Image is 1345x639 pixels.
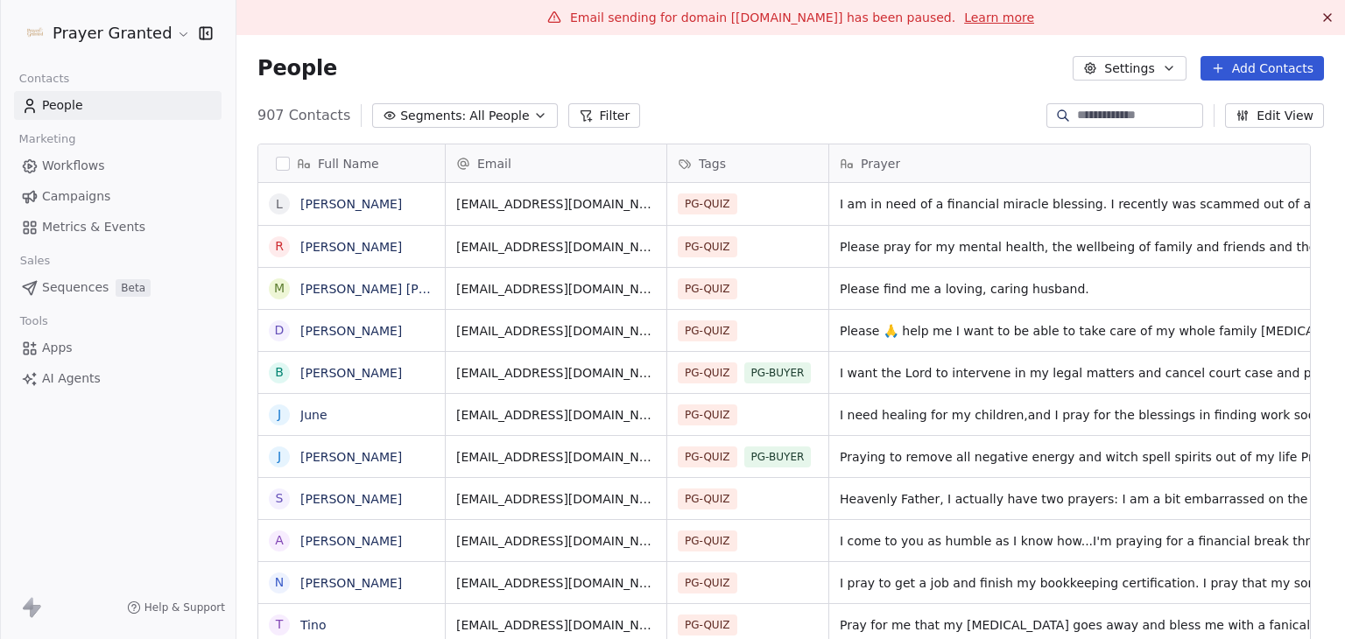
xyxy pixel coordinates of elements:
[278,447,281,466] div: J
[275,363,284,382] div: B
[42,96,83,115] span: People
[678,446,737,467] span: PG-QUIZ
[1201,56,1324,81] button: Add Contacts
[318,155,379,172] span: Full Name
[678,404,737,425] span: PG-QUIZ
[300,197,402,211] a: [PERSON_NAME]
[861,155,900,172] span: Prayer
[14,334,222,362] a: Apps
[42,278,109,297] span: Sequences
[300,450,402,464] a: [PERSON_NAME]
[127,600,225,614] a: Help & Support
[300,366,402,380] a: [PERSON_NAME]
[300,282,508,296] a: [PERSON_NAME] [PERSON_NAME]
[258,144,445,182] div: Full Name
[964,9,1034,26] a: Learn more
[42,157,105,175] span: Workflows
[278,405,281,424] div: J
[275,321,285,340] div: D
[21,18,187,48] button: Prayer Granted
[257,55,337,81] span: People
[446,144,666,182] div: Email
[14,273,222,302] a: SequencesBeta
[456,448,656,466] span: [EMAIL_ADDRESS][DOMAIN_NAME]
[667,144,828,182] div: Tags
[456,406,656,424] span: [EMAIL_ADDRESS][DOMAIN_NAME]
[456,322,656,340] span: [EMAIL_ADDRESS][DOMAIN_NAME]
[11,66,77,92] span: Contacts
[276,195,283,214] div: L
[456,574,656,592] span: [EMAIL_ADDRESS][DOMAIN_NAME]
[276,615,284,634] div: T
[42,339,73,357] span: Apps
[257,105,350,126] span: 907 Contacts
[456,195,656,213] span: [EMAIL_ADDRESS][DOMAIN_NAME]
[678,193,737,214] span: PG-QUIZ
[14,213,222,242] a: Metrics & Events
[274,279,285,298] div: M
[678,572,737,593] span: PG-QUIZ
[300,492,402,506] a: [PERSON_NAME]
[699,155,726,172] span: Tags
[300,576,402,590] a: [PERSON_NAME]
[678,488,737,509] span: PG-QUIZ
[570,11,955,25] span: Email sending for domain [[DOMAIN_NAME]] has been paused.
[1225,103,1324,128] button: Edit View
[300,408,327,422] a: June
[12,308,55,334] span: Tools
[275,531,284,550] div: A
[678,362,737,383] span: PG-QUIZ
[456,280,656,298] span: [EMAIL_ADDRESS][DOMAIN_NAME]
[14,91,222,120] a: People
[25,23,46,44] img: FB-Logo.png
[744,362,812,383] span: PG-BUYER
[144,600,225,614] span: Help & Support
[275,237,284,256] div: R
[456,532,656,550] span: [EMAIL_ADDRESS][DOMAIN_NAME]
[469,107,529,125] span: All People
[456,490,656,508] span: [EMAIL_ADDRESS][DOMAIN_NAME]
[12,248,58,274] span: Sales
[300,324,402,338] a: [PERSON_NAME]
[42,187,110,206] span: Campaigns
[456,364,656,382] span: [EMAIL_ADDRESS][DOMAIN_NAME]
[14,151,222,180] a: Workflows
[300,240,402,254] a: [PERSON_NAME]
[275,573,284,592] div: N
[678,236,737,257] span: PG-QUIZ
[744,446,812,467] span: PG-BUYER
[678,320,737,341] span: PG-QUIZ
[42,369,101,388] span: AI Agents
[42,218,145,236] span: Metrics & Events
[456,616,656,634] span: [EMAIL_ADDRESS][DOMAIN_NAME]
[678,278,737,299] span: PG-QUIZ
[300,618,326,632] a: Tino
[1073,56,1186,81] button: Settings
[678,614,737,635] span: PG-QUIZ
[116,279,151,297] span: Beta
[276,489,284,508] div: S
[477,155,511,172] span: Email
[568,103,641,128] button: Filter
[400,107,466,125] span: Segments:
[11,126,83,152] span: Marketing
[53,22,173,45] span: Prayer Granted
[14,364,222,393] a: AI Agents
[14,182,222,211] a: Campaigns
[300,534,402,548] a: [PERSON_NAME]
[456,238,656,256] span: [EMAIL_ADDRESS][DOMAIN_NAME]
[678,530,737,551] span: PG-QUIZ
